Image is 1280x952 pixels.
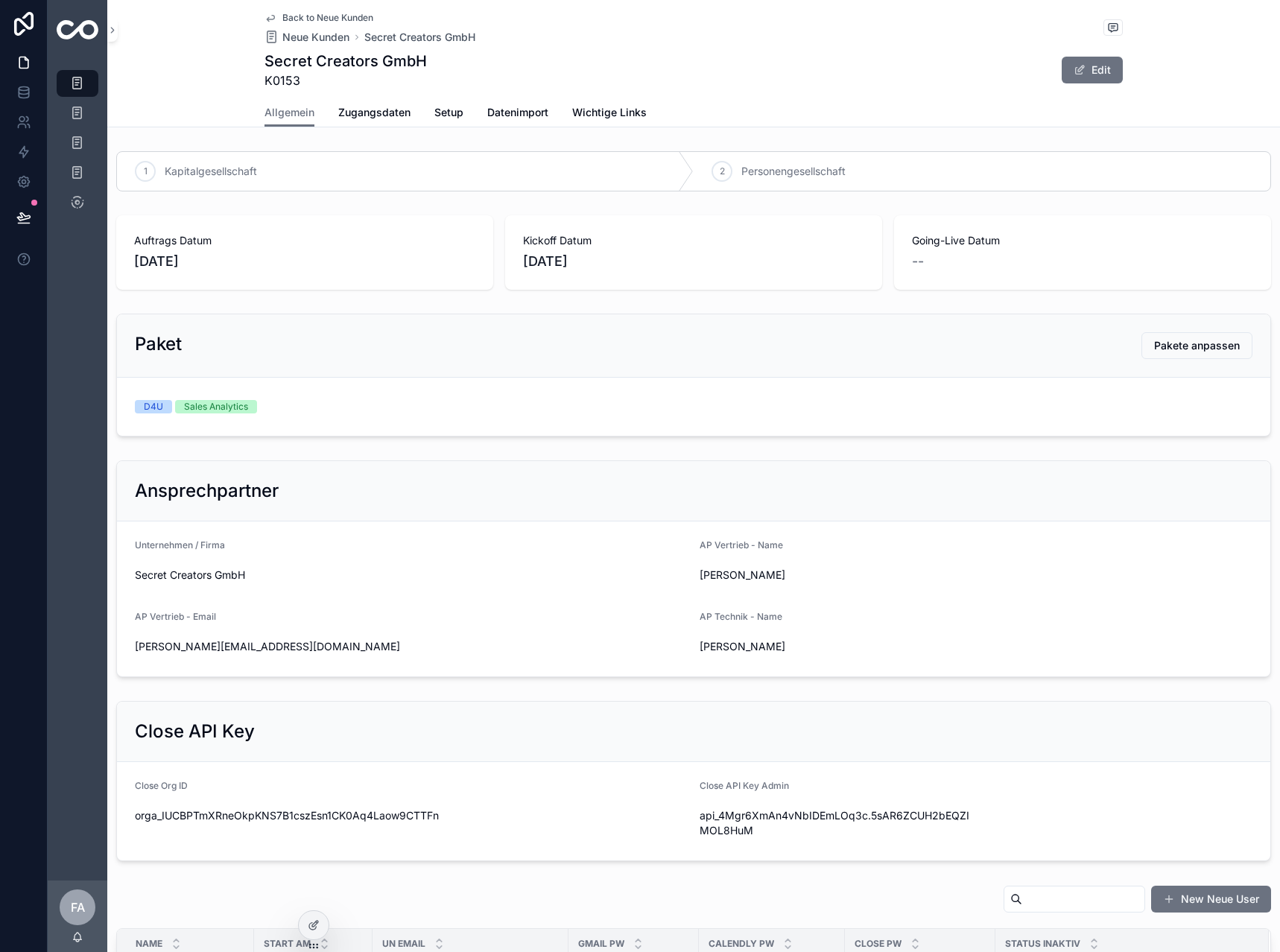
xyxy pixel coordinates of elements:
[134,233,475,248] span: Auftrags Datum
[700,780,789,791] span: Close API Key Admin
[184,400,248,413] div: Sales Analytics
[144,400,163,413] div: D4U
[264,72,427,89] span: K0153
[700,808,970,838] span: api_4Mgr6XmAn4vNbIDEmLOq3c.5sAR6ZCUH2bEQZIMOL8HuM
[912,251,924,272] span: --
[57,20,98,39] img: App logo
[282,30,349,45] span: Neue Kunden
[700,539,783,550] span: AP Vertrieb - Name
[741,164,846,179] span: Personengesellschaft
[338,105,411,120] span: Zugangsdaten
[144,165,148,177] span: 1
[700,611,782,622] span: AP Technik - Name
[720,165,725,177] span: 2
[135,808,688,823] span: orga_IUCBPTmXRneOkpKNS7B1cszEsn1CK0Aq4Laow9CTTFn
[135,639,688,654] span: [PERSON_NAME][EMAIL_ADDRESS][DOMAIN_NAME]
[434,105,463,120] span: Setup
[1151,886,1271,913] button: New Neue User
[912,233,1253,248] span: Going-Live Datum
[264,105,314,120] span: Allgemein
[382,938,425,950] span: UN Email
[264,51,427,72] h1: Secret Creators GmbH
[1062,57,1123,83] button: Edit
[700,568,970,583] span: [PERSON_NAME]
[135,332,182,356] h2: Paket
[165,164,257,179] span: Kapitalgesellschaft
[572,99,647,129] a: Wichtige Links
[700,639,970,654] span: [PERSON_NAME]
[1005,938,1080,950] span: Status Inaktiv
[487,105,548,120] span: Datenimport
[264,12,373,24] a: Back to Neue Kunden
[135,780,188,791] span: Close Org ID
[1141,332,1252,359] button: Pakete anpassen
[364,30,475,45] a: Secret Creators GmbH
[264,938,311,950] span: Start am
[135,568,688,583] span: Secret Creators GmbH
[578,938,624,950] span: Gmail Pw
[264,30,349,45] a: Neue Kunden
[71,898,85,916] span: FA
[135,479,279,503] h2: Ansprechpartner
[434,99,463,129] a: Setup
[523,251,864,272] span: [DATE]
[523,233,864,248] span: Kickoff Datum
[1154,338,1240,353] span: Pakete anpassen
[487,99,548,129] a: Datenimport
[572,105,647,120] span: Wichtige Links
[855,938,902,950] span: Close Pw
[48,60,107,235] div: scrollable content
[282,12,373,24] span: Back to Neue Kunden
[135,611,216,622] span: AP Vertrieb - Email
[136,938,162,950] span: Name
[135,720,255,743] h2: Close API Key
[135,539,225,550] span: Unternehmen / Firma
[709,938,774,950] span: Calendly Pw
[338,99,411,129] a: Zugangsdaten
[264,99,314,127] a: Allgemein
[134,251,475,272] span: [DATE]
